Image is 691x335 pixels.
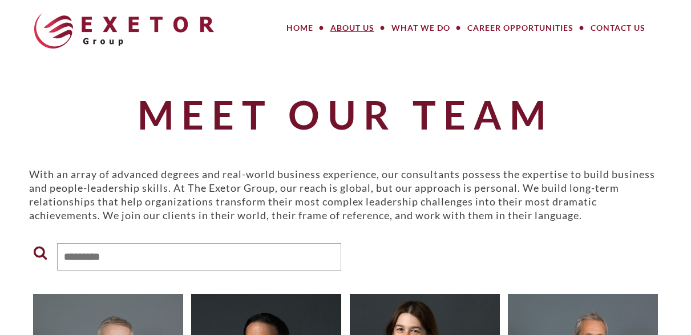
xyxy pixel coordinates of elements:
a: About Us [322,17,383,39]
a: Contact Us [582,17,654,39]
h1: Meet Our Team [29,93,662,136]
a: What We Do [383,17,459,39]
a: Career Opportunities [459,17,582,39]
img: The Exetor Group [34,13,214,49]
a: Home [278,17,322,39]
p: With an array of advanced degrees and real-world business experience, our consultants possess the... [29,167,662,222]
